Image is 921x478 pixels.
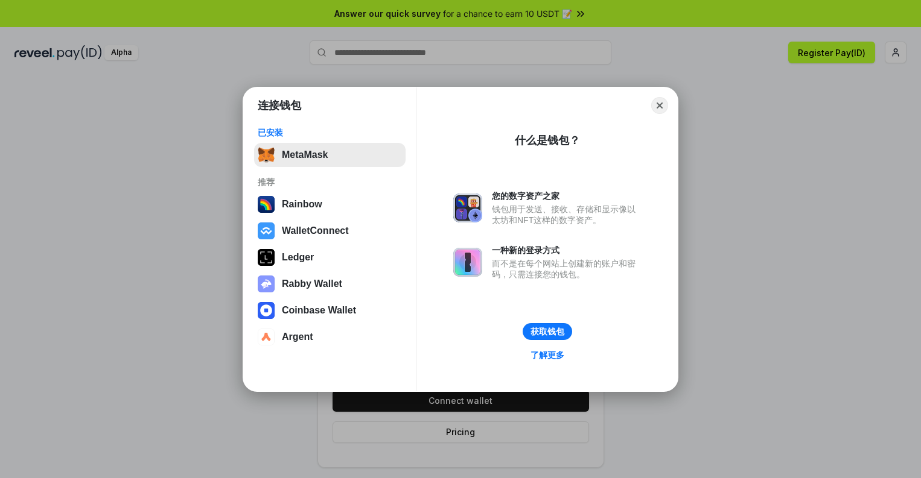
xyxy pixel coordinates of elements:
button: 获取钱包 [523,323,572,340]
button: Close [651,97,668,114]
div: WalletConnect [282,225,349,236]
button: Ledger [254,245,406,269]
button: Argent [254,325,406,349]
div: 获取钱包 [531,326,564,337]
button: Coinbase Wallet [254,298,406,322]
a: 了解更多 [523,347,572,363]
button: Rainbow [254,192,406,216]
div: Rainbow [282,199,322,210]
div: 而不是在每个网站上创建新的账户和密码，只需连接您的钱包。 [492,258,642,280]
img: svg+xml,%3Csvg%20fill%3D%22none%22%20height%3D%2233%22%20viewBox%3D%220%200%2035%2033%22%20width%... [258,146,275,163]
button: WalletConnect [254,219,406,243]
h1: 连接钱包 [258,98,301,113]
div: Rabby Wallet [282,278,342,289]
div: MetaMask [282,149,328,160]
button: MetaMask [254,143,406,167]
div: Argent [282,332,313,342]
div: 推荐 [258,177,402,187]
img: svg+xml,%3Csvg%20xmlns%3D%22http%3A%2F%2Fwww.w3.org%2F2000%2Fsvg%22%20fill%3D%22none%22%20viewBox... [453,193,482,222]
div: 什么是钱包？ [515,133,580,148]
img: svg+xml,%3Csvg%20xmlns%3D%22http%3A%2F%2Fwww.w3.org%2F2000%2Fsvg%22%20fill%3D%22none%22%20viewBox... [258,275,275,292]
img: svg+xml,%3Csvg%20width%3D%2228%22%20height%3D%2228%22%20viewBox%3D%220%200%2028%2028%22%20fill%3D... [258,329,275,345]
button: Rabby Wallet [254,272,406,296]
img: svg+xml,%3Csvg%20width%3D%22120%22%20height%3D%22120%22%20viewBox%3D%220%200%20120%20120%22%20fil... [258,196,275,213]
div: 一种新的登录方式 [492,245,642,256]
img: svg+xml,%3Csvg%20width%3D%2228%22%20height%3D%2228%22%20viewBox%3D%220%200%2028%2028%22%20fill%3D... [258,222,275,239]
div: 了解更多 [531,350,564,360]
img: svg+xml,%3Csvg%20width%3D%2228%22%20height%3D%2228%22%20viewBox%3D%220%200%2028%2028%22%20fill%3D... [258,302,275,319]
img: svg+xml,%3Csvg%20xmlns%3D%22http%3A%2F%2Fwww.w3.org%2F2000%2Fsvg%22%20width%3D%2228%22%20height%3... [258,249,275,266]
div: 您的数字资产之家 [492,190,642,201]
div: 已安装 [258,127,402,138]
img: svg+xml,%3Csvg%20xmlns%3D%22http%3A%2F%2Fwww.w3.org%2F2000%2Fsvg%22%20fill%3D%22none%22%20viewBox... [453,248,482,277]
div: 钱包用于发送、接收、存储和显示像以太坊和NFT这样的数字资产。 [492,204,642,225]
div: Ledger [282,252,314,263]
div: Coinbase Wallet [282,305,356,316]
